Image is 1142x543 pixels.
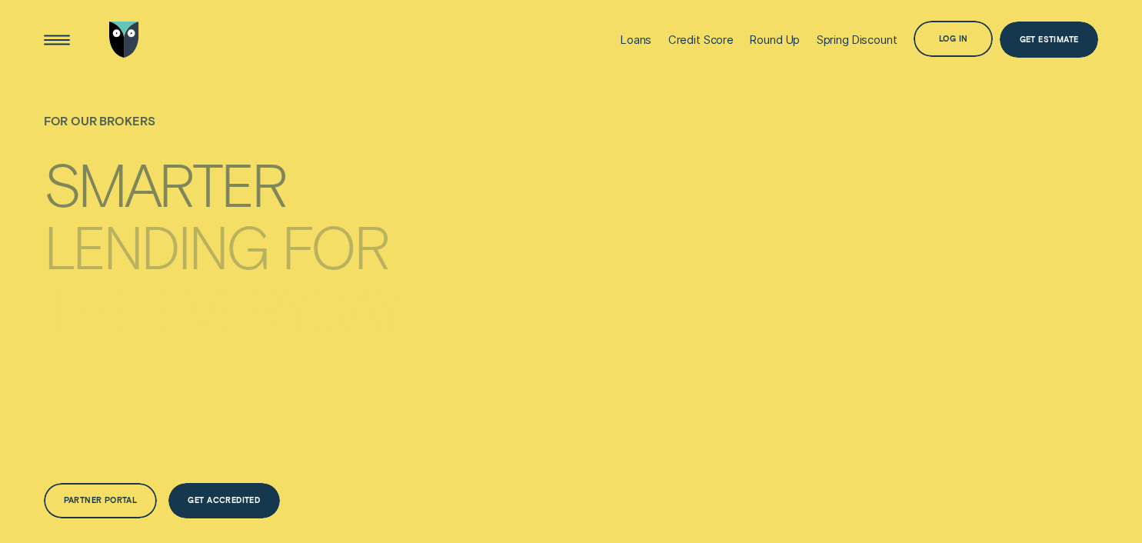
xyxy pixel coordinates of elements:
[281,218,388,274] div: for
[750,33,800,47] div: Round Up
[155,281,403,336] div: everyday
[39,22,75,57] button: Open Menu
[168,483,280,518] a: Get Accredited
[44,157,286,212] div: Smarter
[621,33,651,47] div: Loans
[44,218,268,274] div: lending
[668,33,734,47] div: Credit Score
[109,22,139,57] img: Wisr
[44,281,142,336] div: the
[914,21,993,56] button: Log in
[44,115,403,151] h1: For Our Brokers
[1000,22,1099,57] a: Get Estimate
[44,144,403,365] h4: Smarter lending for the everyday Aussie
[817,33,897,47] div: Spring Discount
[44,483,157,518] a: Partner Portal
